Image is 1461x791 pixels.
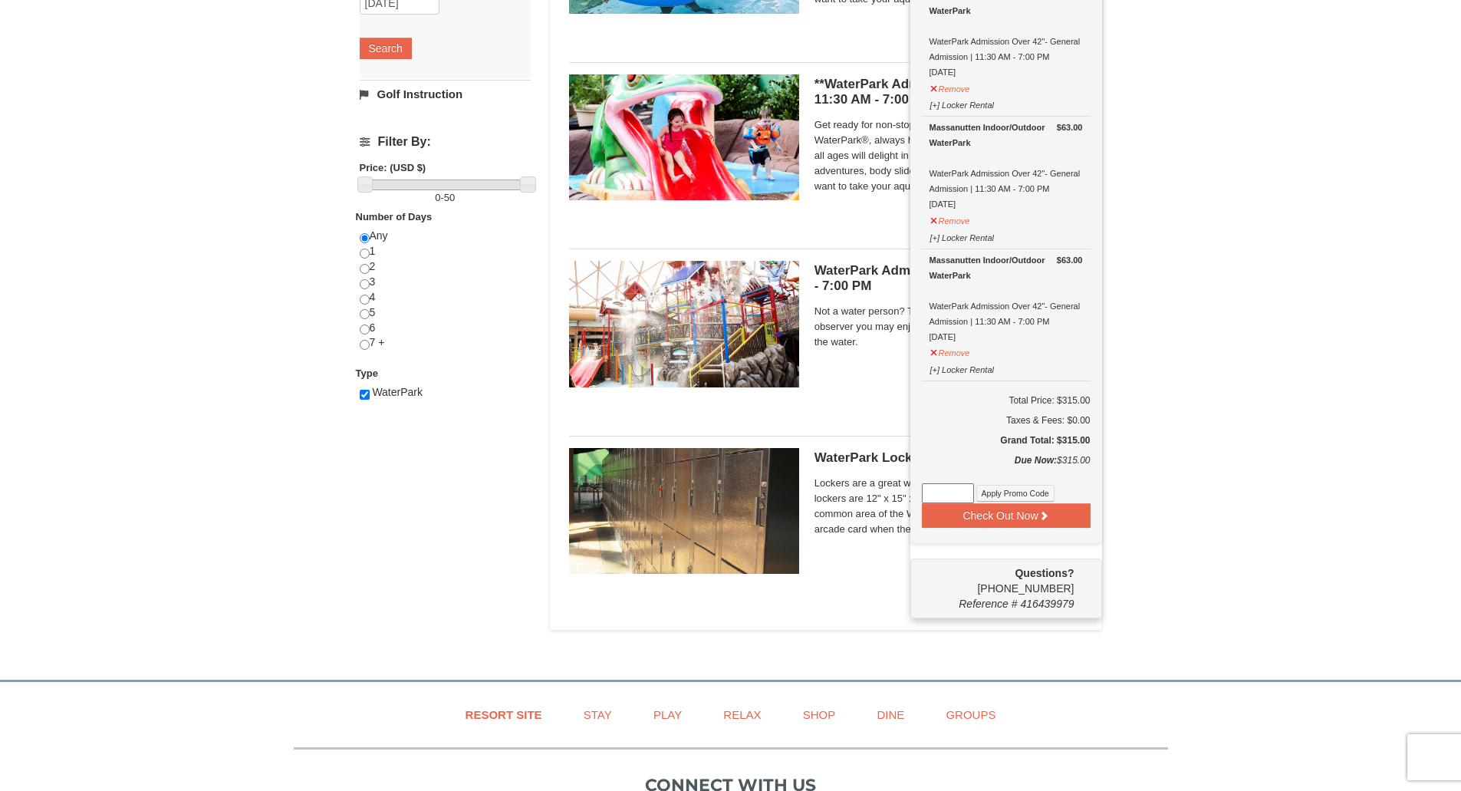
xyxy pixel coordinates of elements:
[435,192,440,203] span: 0
[784,697,855,732] a: Shop
[1015,567,1074,579] strong: Questions?
[976,485,1055,502] button: Apply Promo Code
[569,261,799,387] img: 6619917-1522-bd7b88d9.jpg
[1020,598,1074,610] span: 416439979
[930,358,995,377] button: [+] Locker Rental
[930,120,1083,150] div: Massanutten Indoor/Outdoor WaterPark
[922,393,1091,408] h6: Total Price: $315.00
[857,697,923,732] a: Dine
[930,226,995,246] button: [+] Locker Rental
[704,697,780,732] a: Relax
[372,386,423,398] span: WaterPark
[926,697,1015,732] a: Groups
[930,120,1083,212] div: WaterPark Admission Over 42"- General Admission | 11:30 AM - 7:00 PM [DATE]
[922,453,1091,483] div: $315.00
[569,448,799,574] img: 6619917-1005-d92ad057.png
[930,77,971,97] button: Remove
[814,304,1083,350] span: Not a water person? Then this ticket is just for you. As an observer you may enjoy the WaterPark ...
[930,341,971,361] button: Remove
[814,77,1083,107] h5: **WaterPark Admission - Under 42” Tall | 11:30 AM - 7:00 PM
[930,252,1083,344] div: WaterPark Admission Over 42"- General Admission | 11:30 AM - 7:00 PM [DATE]
[634,697,701,732] a: Play
[569,74,799,200] img: 6619917-732-e1c471e4.jpg
[814,476,1083,537] span: Lockers are a great way to keep your valuables safe. The lockers are 12" x 15" x 18" in size and ...
[446,697,561,732] a: Resort Site
[959,598,1017,610] span: Reference #
[564,697,631,732] a: Stay
[930,209,971,229] button: Remove
[814,450,1083,466] h5: WaterPark Locker Rental
[360,135,531,149] h4: Filter By:
[360,80,531,108] a: Golf Instruction
[922,433,1091,448] h5: Grand Total: $315.00
[930,94,995,113] button: [+] Locker Rental
[1015,455,1057,466] strong: Due Now:
[814,263,1083,294] h5: WaterPark Admission- Observer | 11:30 AM - 7:00 PM
[1057,252,1083,268] strong: $63.00
[444,192,455,203] span: 50
[1057,120,1083,135] strong: $63.00
[922,565,1074,595] span: [PHONE_NUMBER]
[360,190,531,206] label: -
[356,211,433,222] strong: Number of Days
[360,38,412,59] button: Search
[360,162,426,173] strong: Price: (USD $)
[360,229,531,366] div: Any 1 2 3 4 5 6 7 +
[930,252,1083,283] div: Massanutten Indoor/Outdoor WaterPark
[814,117,1083,194] span: Get ready for non-stop thrills at the Massanutten WaterPark®, always heated to 84° Fahrenheit. Ch...
[922,503,1091,528] button: Check Out Now
[356,367,378,379] strong: Type
[922,413,1091,428] div: Taxes & Fees: $0.00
